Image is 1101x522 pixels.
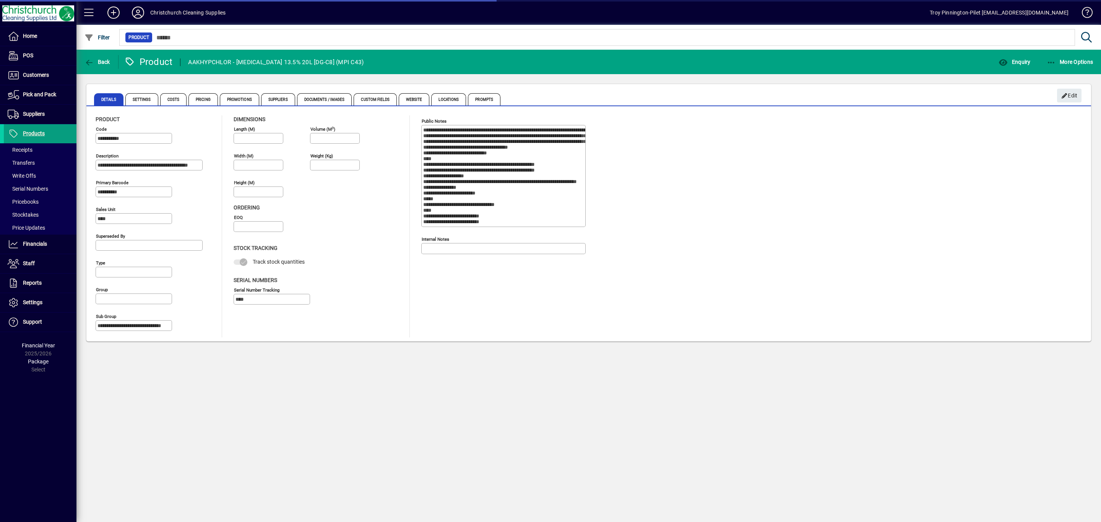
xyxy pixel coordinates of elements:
span: Customers [23,72,49,78]
span: Ordering [234,204,260,211]
span: Locations [431,93,466,105]
span: Support [23,319,42,325]
a: Suppliers [4,105,76,124]
span: Dimensions [234,116,265,122]
a: Serial Numbers [4,182,76,195]
mat-label: Type [96,260,105,266]
mat-label: Height (m) [234,180,255,185]
span: Pricing [188,93,218,105]
mat-label: Width (m) [234,153,253,159]
span: POS [23,52,33,58]
span: Stock Tracking [234,245,278,251]
span: Custom Fields [354,93,396,105]
span: More Options [1047,59,1093,65]
span: Website [399,93,430,105]
mat-label: Sales unit [96,207,115,212]
mat-label: Code [96,126,107,132]
span: Stocktakes [8,212,39,218]
span: Receipts [8,147,32,153]
button: Back [83,55,112,69]
span: Write Offs [8,173,36,179]
a: POS [4,46,76,65]
span: Price Updates [8,225,45,231]
span: Transfers [8,160,35,166]
a: Financials [4,235,76,254]
mat-label: Description [96,153,119,159]
span: Track stock quantities [253,259,305,265]
mat-label: Primary barcode [96,180,128,185]
span: Financial Year [22,342,55,349]
span: Pick and Pack [23,91,56,97]
a: Write Offs [4,169,76,182]
a: Home [4,27,76,46]
div: Product [124,56,173,68]
span: Staff [23,260,35,266]
span: Package [28,358,49,365]
button: Add [101,6,126,19]
span: Prompts [468,93,500,105]
mat-label: Group [96,287,108,292]
a: Receipts [4,143,76,156]
mat-label: Superseded by [96,233,125,239]
a: Stocktakes [4,208,76,221]
div: Troy Pinnington-Pilet [EMAIL_ADDRESS][DOMAIN_NAME] [930,6,1069,19]
span: Serial Numbers [234,277,277,283]
span: Edit [1061,89,1078,102]
a: Pick and Pack [4,85,76,104]
span: Enquiry [999,59,1030,65]
div: Christchurch Cleaning Supplies [150,6,226,19]
a: Customers [4,66,76,85]
sup: 3 [332,126,334,130]
span: Suppliers [261,93,295,105]
span: Back [84,59,110,65]
span: Suppliers [23,111,45,117]
mat-label: Public Notes [422,118,447,124]
a: Pricebooks [4,195,76,208]
span: Home [23,33,37,39]
span: Product [96,116,120,122]
button: More Options [1045,55,1095,69]
div: AAKHYPCHLOR - [MEDICAL_DATA] 13.5% 20L [DG-C8] (MPI C43) [188,56,364,68]
span: Details [94,93,123,105]
button: Edit [1057,89,1082,102]
mat-label: EOQ [234,215,243,220]
mat-label: Sub group [96,314,116,319]
span: Products [23,130,45,136]
span: Product [128,34,149,41]
button: Filter [83,31,112,44]
mat-label: Length (m) [234,126,255,132]
mat-label: Volume (m ) [310,126,335,132]
mat-label: Internal Notes [422,237,449,242]
button: Profile [126,6,150,19]
span: Financials [23,241,47,247]
a: Knowledge Base [1076,2,1091,26]
span: Serial Numbers [8,186,48,192]
a: Reports [4,274,76,293]
span: Settings [23,299,42,305]
span: Costs [160,93,187,105]
a: Price Updates [4,221,76,234]
button: Enquiry [997,55,1032,69]
a: Settings [4,293,76,312]
span: Documents / Images [297,93,352,105]
span: Settings [125,93,158,105]
span: Pricebooks [8,199,39,205]
mat-label: Serial Number tracking [234,287,279,292]
a: Staff [4,254,76,273]
a: Support [4,313,76,332]
span: Filter [84,34,110,41]
span: Promotions [220,93,259,105]
app-page-header-button: Back [76,55,119,69]
a: Transfers [4,156,76,169]
mat-label: Weight (Kg) [310,153,333,159]
span: Reports [23,280,42,286]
